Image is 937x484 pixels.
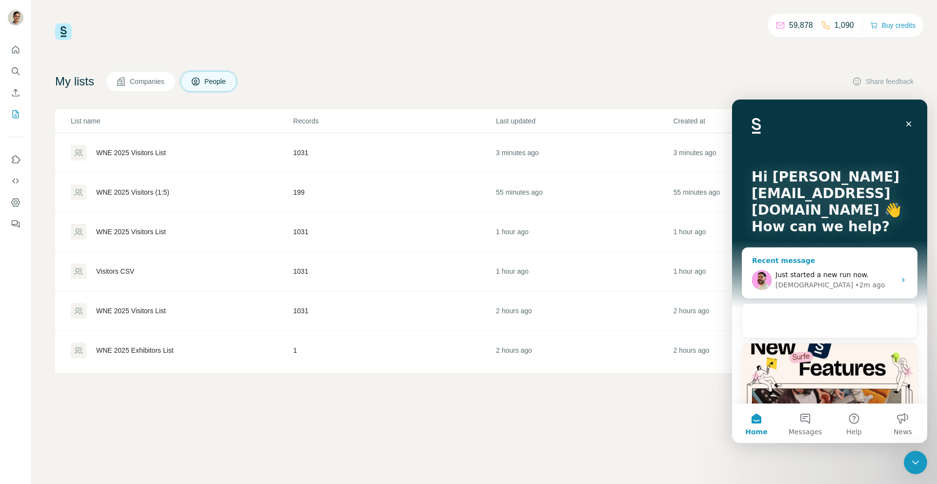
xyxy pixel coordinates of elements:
td: 55 minutes ago [495,173,672,212]
p: 59,878 [789,20,813,31]
button: News [146,304,195,343]
button: Feedback [8,215,23,233]
button: Quick start [8,41,23,59]
span: Help [114,329,130,336]
td: 1031 [293,370,495,410]
button: Share feedback [852,77,914,86]
span: Home [13,329,35,336]
td: 3 minutes ago [673,133,850,173]
td: 1 hour ago [495,212,672,252]
div: Close [168,16,185,33]
button: Dashboard [8,194,23,211]
button: Buy credits [870,19,916,32]
td: 2 hours ago [673,331,850,370]
td: 1 hour ago [673,252,850,291]
td: 3 minutes ago [495,133,672,173]
span: Messages [57,329,90,336]
button: Use Surfe API [8,172,23,190]
button: Use Surfe on LinkedIn [8,151,23,168]
button: Help [98,304,146,343]
div: WNE 2025 Visitors List [96,148,166,158]
button: Enrich CSV [8,84,23,101]
p: Created at [673,116,850,126]
p: Last updated [496,116,672,126]
td: 1 hour ago [673,212,850,252]
div: WNE 2025 Exhibitors List [96,345,174,355]
td: 1031 [293,212,495,252]
td: 1 hour ago [495,252,672,291]
button: Messages [49,304,98,343]
td: 1 [293,331,495,370]
span: People [204,77,227,86]
td: 1031 [293,291,495,331]
button: Search [8,62,23,80]
div: New Surfe features! [10,243,185,367]
iframe: Intercom live chat [732,100,927,443]
td: 55 minutes ago [673,173,850,212]
img: Surfe Logo [55,23,72,40]
td: 2 hours ago [495,331,672,370]
td: 1031 [293,252,495,291]
div: WNE 2025 Visitors List [96,306,166,316]
img: Avatar [8,10,23,25]
span: Companies [130,77,165,86]
span: News [162,329,180,336]
p: Records [293,116,495,126]
p: 1,090 [835,20,854,31]
td: 2 hours ago [673,370,850,410]
h4: My lists [55,74,94,89]
td: 2 hours ago [495,370,672,410]
button: My lists [8,105,23,123]
div: Visitors CSV [96,266,134,276]
td: 2 hours ago [495,291,672,331]
img: New Surfe features! [10,244,185,312]
td: 1031 [293,133,495,173]
iframe: Intercom live chat [904,451,927,474]
td: 2 hours ago [673,291,850,331]
div: WNE 2025 Visitors List [96,227,166,237]
p: List name [71,116,292,126]
div: WNE 2025 Visitors (1:5) [96,187,169,197]
td: 199 [293,173,495,212]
